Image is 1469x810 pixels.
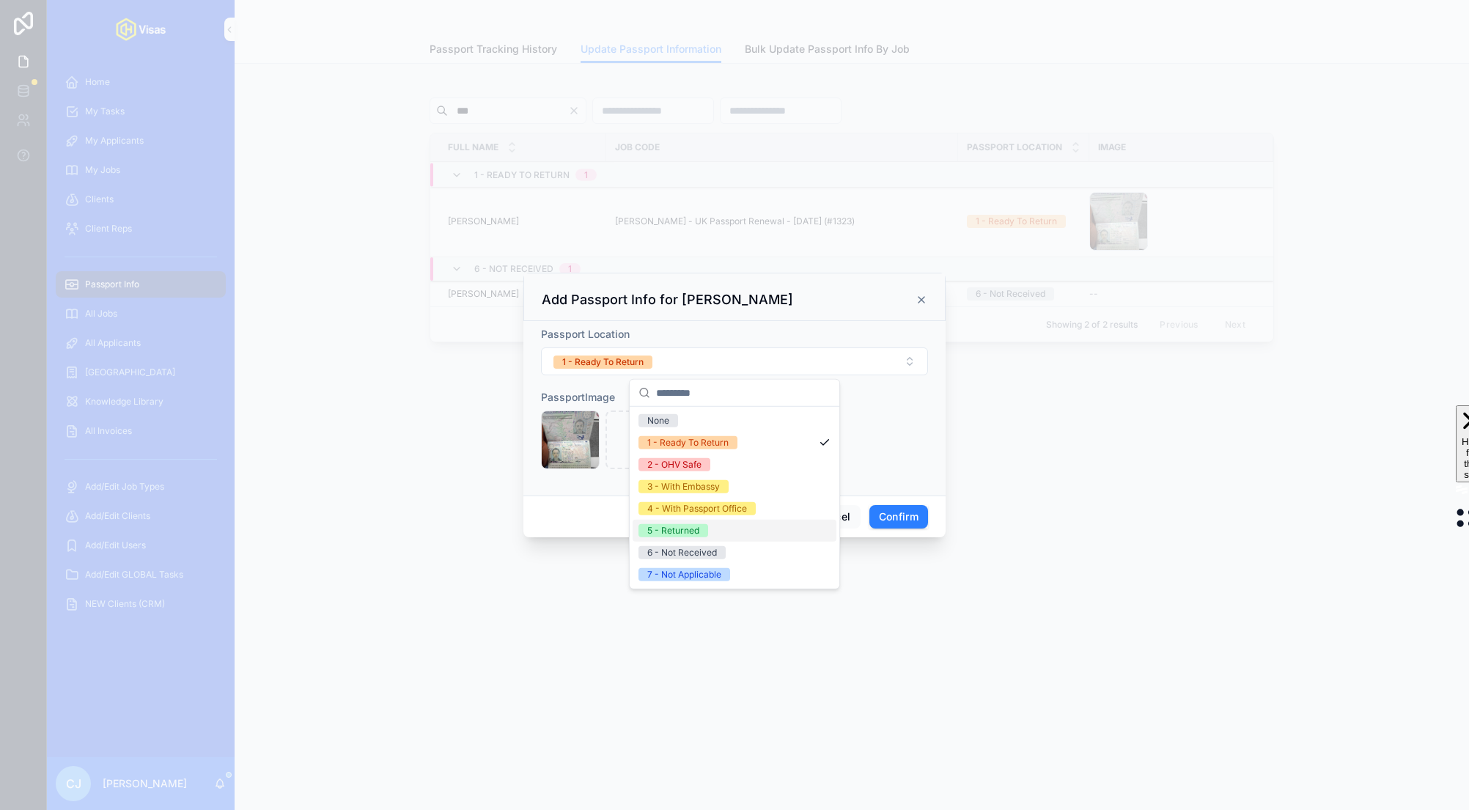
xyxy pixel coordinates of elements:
div: 4 - With Passport Office [647,502,747,515]
span: Passport Location [541,328,630,340]
button: Select Button [541,347,928,375]
div: 1 - Ready To Return [647,436,729,449]
div: Suggestions [630,407,839,589]
div: 1 - Ready To Return [562,356,644,369]
button: Confirm [869,505,928,529]
div: 5 - Returned [647,524,699,537]
div: 2 - OHV Safe [647,458,702,471]
span: PassportImage [541,391,615,403]
div: 6 - Not Received [647,546,717,559]
div: None [647,414,669,427]
h3: Add Passport Info for [PERSON_NAME] [542,291,793,309]
div: 7 - Not Applicable [647,568,721,581]
div: 3 - With Embassy [647,480,720,493]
